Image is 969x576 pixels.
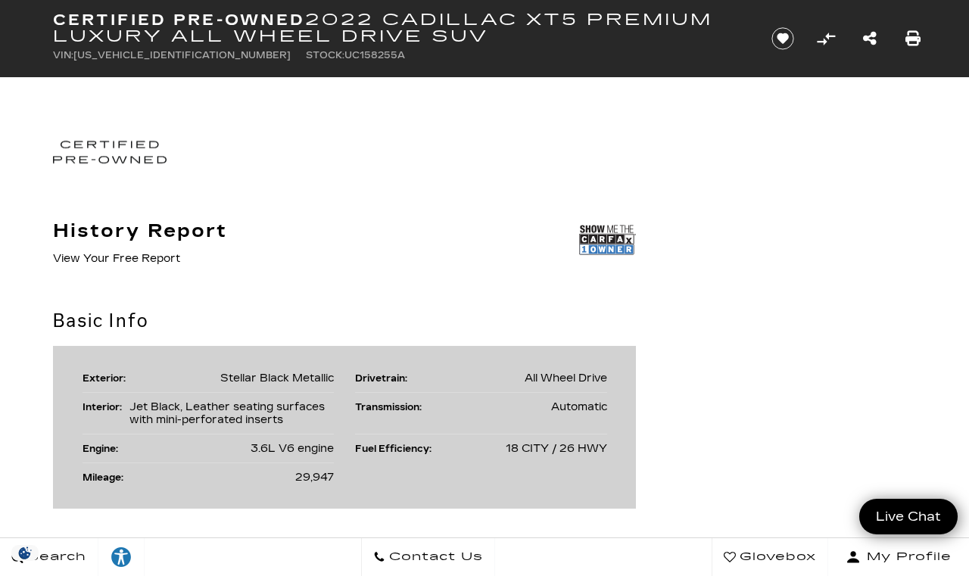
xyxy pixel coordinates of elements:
[868,508,949,525] span: Live Chat
[355,372,415,385] div: Drivetrain:
[905,28,921,49] a: Print this Certified Pre-Owned 2022 Cadillac XT5 Premium Luxury All Wheel Drive SUV
[23,546,86,568] span: Search
[859,499,958,534] a: Live Chat
[344,50,405,61] span: UC158255A
[361,538,495,576] a: Contact Us
[83,442,126,455] div: Engine:
[736,546,816,568] span: Glovebox
[525,372,607,385] span: All Wheel Drive
[83,372,133,385] div: Exterior:
[251,442,334,455] span: 3.6L V6 engine
[83,400,129,413] div: Interior:
[712,538,828,576] a: Glovebox
[98,538,145,576] a: Explore your accessibility options
[355,400,429,413] div: Transmission:
[506,442,607,455] span: 18 CITY / 26 HWY
[551,400,607,413] span: Automatic
[53,11,746,45] h1: 2022 Cadillac XT5 Premium Luxury All Wheel Drive SUV
[8,545,42,561] img: Opt-Out Icon
[579,221,636,259] img: Show me the Carfax
[98,546,144,568] div: Explore your accessibility options
[53,125,167,180] img: Cadillac Certified Used Vehicle
[53,50,73,61] span: VIN:
[53,221,227,241] h2: History Report
[8,545,42,561] section: Click to Open Cookie Consent Modal
[815,27,837,50] button: Compare Vehicle
[53,307,636,335] h2: Basic Info
[828,538,969,576] button: Open user profile menu
[385,546,483,568] span: Contact Us
[83,471,131,484] div: Mileage:
[766,26,799,51] button: Save vehicle
[53,252,180,265] a: View Your Free Report
[295,471,334,484] span: 29,947
[220,372,334,385] span: Stellar Black Metallic
[306,50,344,61] span: Stock:
[73,50,291,61] span: [US_VEHICLE_IDENTIFICATION_NUMBER]
[863,28,877,49] a: Share this Certified Pre-Owned 2022 Cadillac XT5 Premium Luxury All Wheel Drive SUV
[861,546,952,568] span: My Profile
[53,11,305,29] strong: Certified Pre-Owned
[355,442,439,455] div: Fuel Efficiency:
[129,400,325,426] span: Jet Black, Leather seating surfaces with mini-perforated inserts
